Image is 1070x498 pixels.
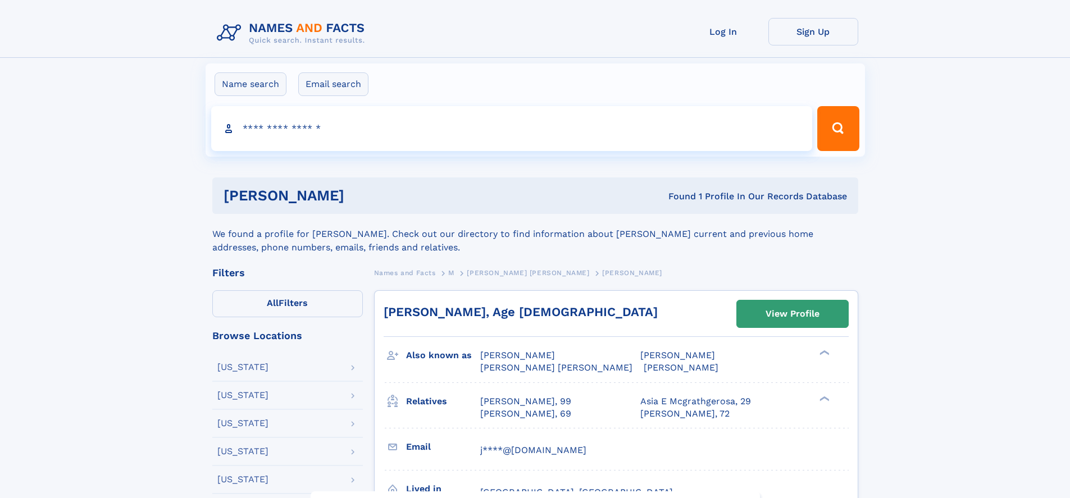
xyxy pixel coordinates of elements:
[766,301,819,327] div: View Profile
[467,269,589,277] span: [PERSON_NAME] [PERSON_NAME]
[298,72,368,96] label: Email search
[602,269,662,277] span: [PERSON_NAME]
[215,72,286,96] label: Name search
[212,214,858,254] div: We found a profile for [PERSON_NAME]. Check out our directory to find information about [PERSON_N...
[267,298,279,308] span: All
[644,362,718,373] span: [PERSON_NAME]
[217,363,268,372] div: [US_STATE]
[480,408,571,420] a: [PERSON_NAME], 69
[212,18,374,48] img: Logo Names and Facts
[480,395,571,408] a: [PERSON_NAME], 99
[480,350,555,360] span: [PERSON_NAME]
[384,305,658,319] a: [PERSON_NAME], Age [DEMOGRAPHIC_DATA]
[640,408,730,420] a: [PERSON_NAME], 72
[737,300,848,327] a: View Profile
[217,419,268,428] div: [US_STATE]
[679,18,768,45] a: Log In
[817,395,830,402] div: ❯
[448,269,454,277] span: M
[211,106,813,151] input: search input
[506,190,847,203] div: Found 1 Profile In Our Records Database
[217,447,268,456] div: [US_STATE]
[817,349,830,357] div: ❯
[406,437,480,456] h3: Email
[212,268,363,278] div: Filters
[480,487,673,497] span: [GEOGRAPHIC_DATA], [GEOGRAPHIC_DATA]
[406,346,480,365] h3: Also known as
[768,18,858,45] a: Sign Up
[406,392,480,411] h3: Relatives
[817,106,859,151] button: Search Button
[640,350,715,360] span: [PERSON_NAME]
[448,266,454,280] a: M
[480,362,632,373] span: [PERSON_NAME] [PERSON_NAME]
[640,395,751,408] a: Asia E Mcgrathgerosa, 29
[467,266,589,280] a: [PERSON_NAME] [PERSON_NAME]
[224,189,507,203] h1: [PERSON_NAME]
[374,266,436,280] a: Names and Facts
[217,391,268,400] div: [US_STATE]
[212,290,363,317] label: Filters
[212,331,363,341] div: Browse Locations
[217,475,268,484] div: [US_STATE]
